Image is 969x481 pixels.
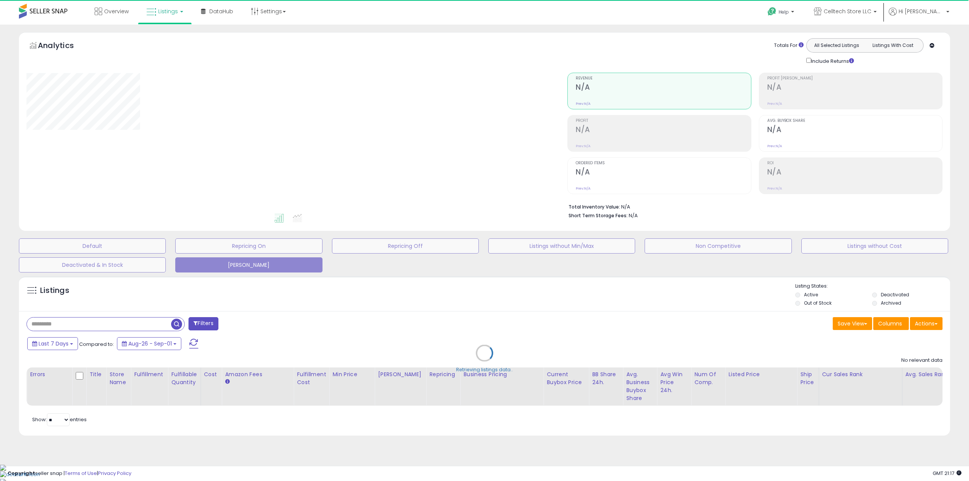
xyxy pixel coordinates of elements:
a: Hi [PERSON_NAME] [889,8,949,25]
small: Prev: N/A [576,144,590,148]
div: Totals For [774,42,804,49]
div: Retrieving listings data.. [456,366,513,373]
h2: N/A [576,168,751,178]
span: Celltech Store LLC [824,8,871,15]
span: N/A [629,212,638,219]
h2: N/A [767,83,942,93]
span: Revenue [576,76,751,81]
span: Avg. Buybox Share [767,119,942,123]
b: Total Inventory Value: [569,204,620,210]
small: Prev: N/A [767,186,782,191]
button: Listings without Cost [801,238,948,254]
li: N/A [569,202,937,211]
span: DataHub [209,8,233,15]
span: Listings [158,8,178,15]
span: Profit [576,119,751,123]
span: Overview [104,8,129,15]
span: Profit [PERSON_NAME] [767,76,942,81]
button: All Selected Listings [809,40,865,50]
span: ROI [767,161,942,165]
button: [PERSON_NAME] [175,257,322,272]
small: Prev: N/A [576,101,590,106]
h5: Analytics [38,40,89,53]
h2: N/A [767,125,942,135]
button: Default [19,238,166,254]
small: Prev: N/A [767,101,782,106]
i: Get Help [767,7,777,16]
button: Repricing Off [332,238,479,254]
button: Non Competitive [645,238,791,254]
button: Listings With Cost [865,40,921,50]
h2: N/A [576,83,751,93]
button: Deactivated & In Stock [19,257,166,272]
span: Help [779,9,789,15]
b: Short Term Storage Fees: [569,212,628,219]
a: Help [762,1,802,25]
span: Ordered Items [576,161,751,165]
h2: N/A [576,125,751,135]
button: Listings without Min/Max [488,238,635,254]
div: Include Returns [801,56,863,65]
span: Hi [PERSON_NAME] [899,8,944,15]
h2: N/A [767,168,942,178]
small: Prev: N/A [767,144,782,148]
button: Repricing On [175,238,322,254]
small: Prev: N/A [576,186,590,191]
